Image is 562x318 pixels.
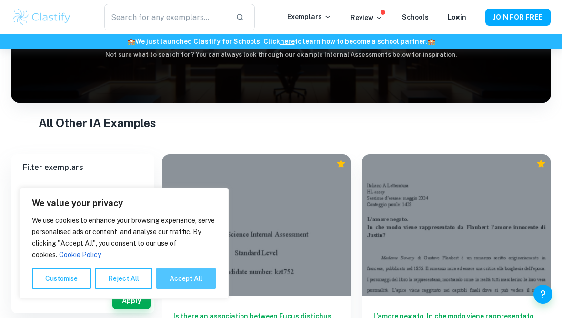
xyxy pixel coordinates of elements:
[95,268,152,289] button: Reject All
[351,12,383,23] p: Review
[127,38,135,45] span: 🏫
[287,11,331,22] p: Exemplars
[156,268,216,289] button: Accept All
[19,188,229,299] div: We value your privacy
[448,13,466,21] a: Login
[91,181,117,204] button: College
[32,198,216,209] p: We value your privacy
[485,9,551,26] button: JOIN FOR FREE
[32,268,91,289] button: Customise
[11,50,551,60] h6: Not sure what to search for? You can always look through our example Internal Assessments below f...
[39,114,524,131] h1: All Other IA Examples
[11,154,154,181] h6: Filter exemplars
[2,36,560,47] h6: We just launched Clastify for Schools. Click to learn how to become a school partner.
[49,181,117,204] div: Filter type choice
[280,38,295,45] a: here
[533,285,552,304] button: Help and Feedback
[32,215,216,260] p: We use cookies to enhance your browsing experience, serve personalised ads or content, and analys...
[59,250,101,259] a: Cookie Policy
[49,181,72,204] button: IB
[427,38,435,45] span: 🏫
[112,292,151,309] button: Apply
[336,159,346,169] div: Premium
[402,13,429,21] a: Schools
[11,8,72,27] img: Clastify logo
[104,4,228,30] input: Search for any exemplars...
[536,159,546,169] div: Premium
